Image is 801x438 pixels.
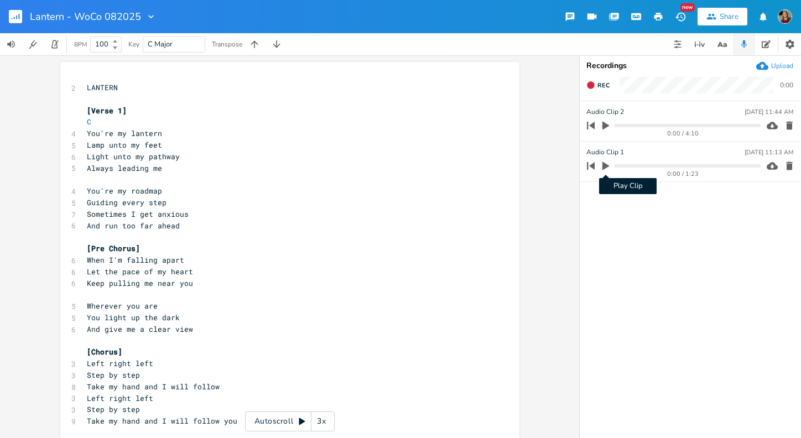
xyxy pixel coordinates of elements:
div: 3x [311,411,331,431]
div: Upload [771,61,793,70]
span: LANTERN [87,82,118,92]
span: C Major [148,39,173,49]
button: Rec [582,76,614,94]
span: Rec [597,81,610,90]
span: [Pre Chorus] [87,243,140,253]
div: 0:00 [780,82,793,88]
span: And run too far ahead [87,221,180,231]
span: You're my lantern [87,128,162,138]
div: [DATE] 11:44 AM [745,109,793,115]
span: When I'm falling apart [87,255,184,265]
div: Share [720,12,738,22]
div: [DATE] 11:13 AM [745,149,793,155]
span: Sometimes I get anxious [87,209,189,219]
div: New [680,3,695,12]
div: 0:00 / 4:10 [606,131,761,137]
div: Key [128,41,139,48]
div: 0:00 / 1:23 [606,171,761,177]
span: Audio Clip 2 [586,107,624,117]
span: And give me a clear view [87,324,193,334]
button: Play Clip [599,157,613,175]
span: Take my hand and I will follow [87,382,220,392]
span: C [87,117,91,127]
div: Autoscroll [245,411,335,431]
span: Take my hand and I will follow you [87,416,237,426]
button: Share [698,8,747,25]
div: Recordings [586,62,794,70]
button: Upload [756,60,793,72]
span: Lantern - WoCo 082025 [30,12,141,22]
img: Sheree Wright [778,9,792,24]
span: Keep pulling me near you [87,278,193,288]
span: Always leading me [87,163,162,173]
button: New [669,7,691,27]
span: Step by step [87,404,140,414]
div: Transpose [212,41,242,48]
span: Step by step [87,370,140,380]
span: Guiding every step [87,197,167,207]
span: Let the pace of my heart [87,267,193,277]
span: Wherever you are [87,301,158,311]
span: [Verse 1] [87,106,127,116]
span: You light up the dark [87,312,180,322]
span: Left right left [87,393,153,403]
span: Light unto my pathway [87,152,180,161]
span: [Chorus] [87,347,122,357]
span: Audio Clip 1 [586,147,624,158]
span: Left right left [87,358,153,368]
div: BPM [74,41,87,48]
span: You're my roadmap [87,186,162,196]
span: Lamp unto my feet [87,140,162,150]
